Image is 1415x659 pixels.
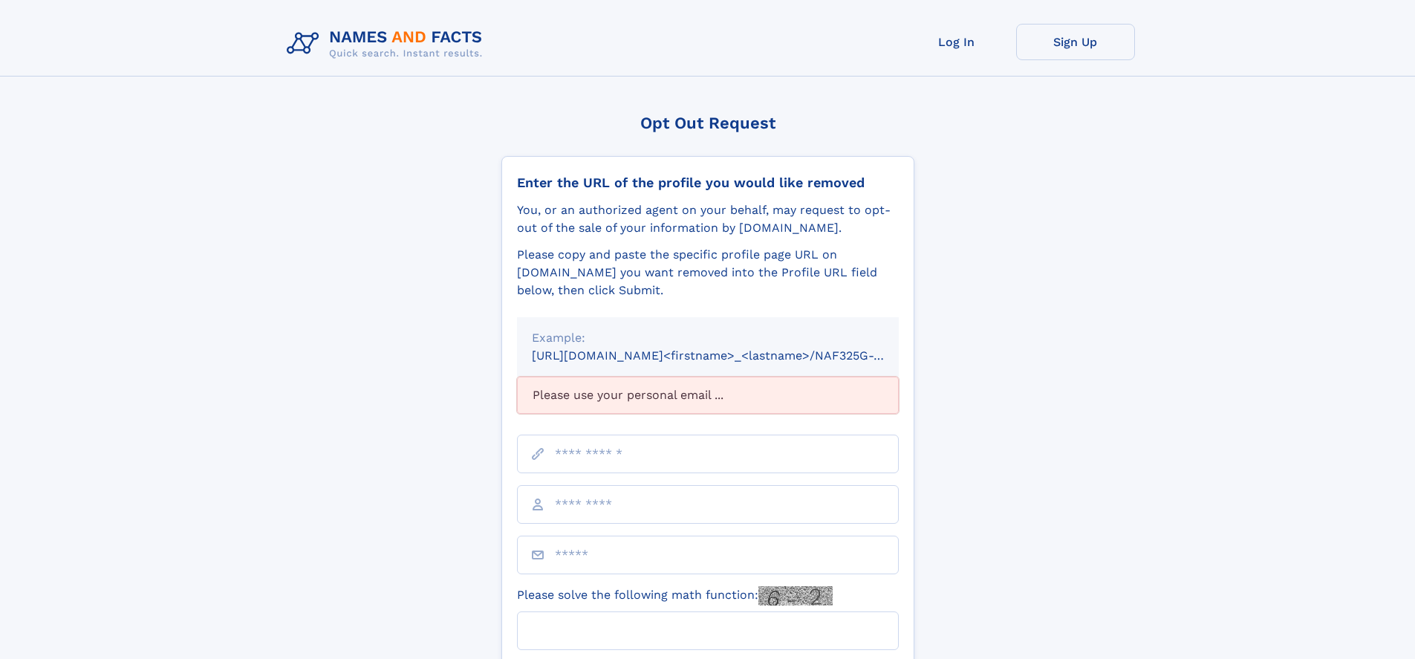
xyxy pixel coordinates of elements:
div: Opt Out Request [501,114,914,132]
div: You, or an authorized agent on your behalf, may request to opt-out of the sale of your informatio... [517,201,899,237]
small: [URL][DOMAIN_NAME]<firstname>_<lastname>/NAF325G-xxxxxxxx [532,348,927,363]
a: Log In [897,24,1016,60]
div: Please copy and paste the specific profile page URL on [DOMAIN_NAME] you want removed into the Pr... [517,246,899,299]
a: Sign Up [1016,24,1135,60]
div: Example: [532,329,884,347]
div: Enter the URL of the profile you would like removed [517,175,899,191]
div: Please use your personal email ... [517,377,899,414]
img: Logo Names and Facts [281,24,495,64]
label: Please solve the following math function: [517,586,833,606]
